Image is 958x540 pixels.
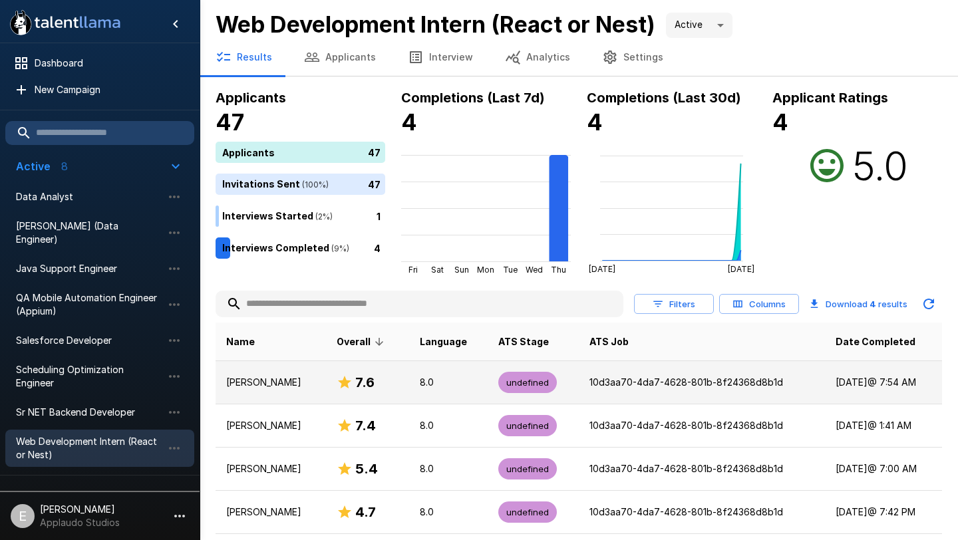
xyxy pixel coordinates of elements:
tspan: Sat [431,265,444,275]
b: Completions (Last 30d) [587,90,741,106]
b: Completions (Last 7d) [401,90,545,106]
button: Download 4 results [804,291,913,317]
b: Applicants [216,90,286,106]
h6: 5.4 [355,458,378,479]
button: Filters [634,294,714,315]
tspan: [DATE] [589,264,615,274]
p: [PERSON_NAME] [226,376,315,389]
span: Name [226,334,255,350]
p: 8.0 [420,505,477,519]
b: 4 [587,108,603,136]
p: 4 [374,241,381,255]
p: 47 [368,177,381,191]
p: [PERSON_NAME] [226,505,315,519]
p: 47 [368,145,381,159]
span: Date Completed [836,334,915,350]
button: Interview [392,39,489,76]
td: [DATE] @ 1:41 AM [825,404,942,448]
tspan: Sun [454,265,469,275]
b: Web Development Intern (React or Nest) [216,11,655,38]
button: Columns [719,294,799,315]
td: [DATE] @ 7:54 AM [825,361,942,404]
span: ATS Stage [498,334,549,350]
tspan: Wed [526,265,543,275]
td: [DATE] @ 7:42 PM [825,491,942,534]
span: Language [420,334,467,350]
span: undefined [498,376,557,389]
b: 4 [870,299,876,309]
p: 8.0 [420,376,477,389]
button: Results [200,39,288,76]
h6: 4.7 [355,501,376,523]
span: undefined [498,506,557,519]
div: Active [666,13,732,38]
button: Analytics [489,39,586,76]
p: [PERSON_NAME] [226,419,315,432]
b: 47 [216,108,244,136]
p: 10d3aa70-4da7-4628-801b-8f24368d8b1d [589,505,814,519]
p: 1 [377,209,381,223]
p: 8.0 [420,419,477,432]
span: undefined [498,420,557,432]
tspan: Mon [478,265,495,275]
tspan: Tue [503,265,518,275]
h6: 7.6 [355,372,375,393]
span: ATS Job [589,334,629,350]
h6: 7.4 [355,415,376,436]
b: Applicant Ratings [772,90,888,106]
b: 4 [772,108,788,136]
tspan: [DATE] [728,264,754,274]
td: [DATE] @ 7:00 AM [825,448,942,491]
p: 10d3aa70-4da7-4628-801b-8f24368d8b1d [589,419,814,432]
p: 10d3aa70-4da7-4628-801b-8f24368d8b1d [589,462,814,475]
b: 4 [401,108,417,136]
p: 8.0 [420,462,477,475]
button: Updated Today - 9:18 AM [915,291,942,317]
span: Overall [337,334,388,350]
span: undefined [498,463,557,475]
h2: 5.0 [852,142,908,190]
tspan: Thu [551,265,566,275]
tspan: Fri [408,265,418,275]
button: Settings [586,39,679,76]
p: 10d3aa70-4da7-4628-801b-8f24368d8b1d [589,376,814,389]
p: [PERSON_NAME] [226,462,315,475]
button: Applicants [288,39,392,76]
